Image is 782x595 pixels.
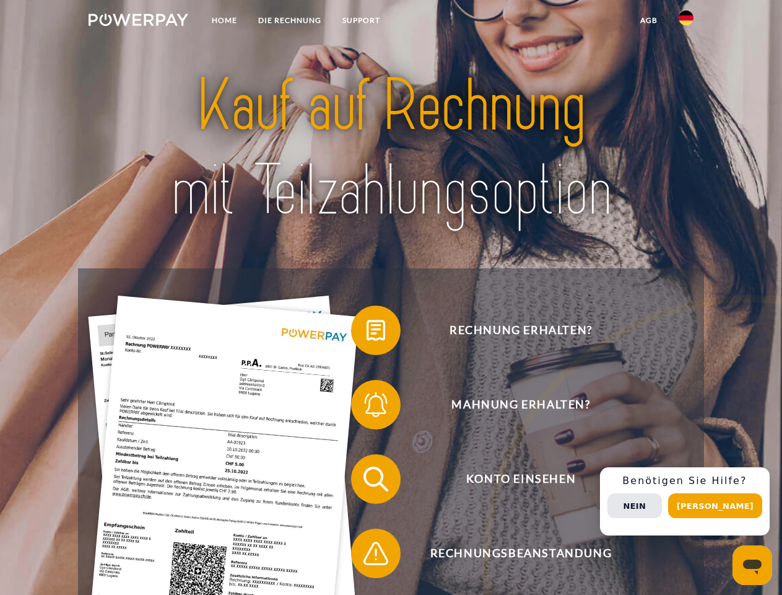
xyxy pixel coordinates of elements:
span: Rechnungsbeanstandung [369,529,672,578]
button: Rechnungsbeanstandung [351,529,673,578]
img: qb_warning.svg [360,538,391,569]
img: qb_bell.svg [360,389,391,420]
span: Konto einsehen [369,454,672,504]
button: Mahnung erhalten? [351,380,673,430]
img: qb_bill.svg [360,315,391,346]
button: [PERSON_NAME] [668,493,762,518]
a: Home [201,9,248,32]
button: Nein [607,493,662,518]
img: qb_search.svg [360,464,391,495]
img: logo-powerpay-white.svg [89,14,188,26]
button: Rechnung erhalten? [351,306,673,355]
h3: Benötigen Sie Hilfe? [607,475,762,487]
a: DIE RECHNUNG [248,9,332,32]
button: Konto einsehen [351,454,673,504]
a: SUPPORT [332,9,391,32]
img: title-powerpay_de.svg [118,59,664,237]
div: Schnellhilfe [600,467,770,535]
iframe: Schaltfläche zum Öffnen des Messaging-Fensters [732,545,772,585]
a: agb [630,9,668,32]
span: Mahnung erhalten? [369,380,672,430]
img: de [679,11,693,25]
span: Rechnung erhalten? [369,306,672,355]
